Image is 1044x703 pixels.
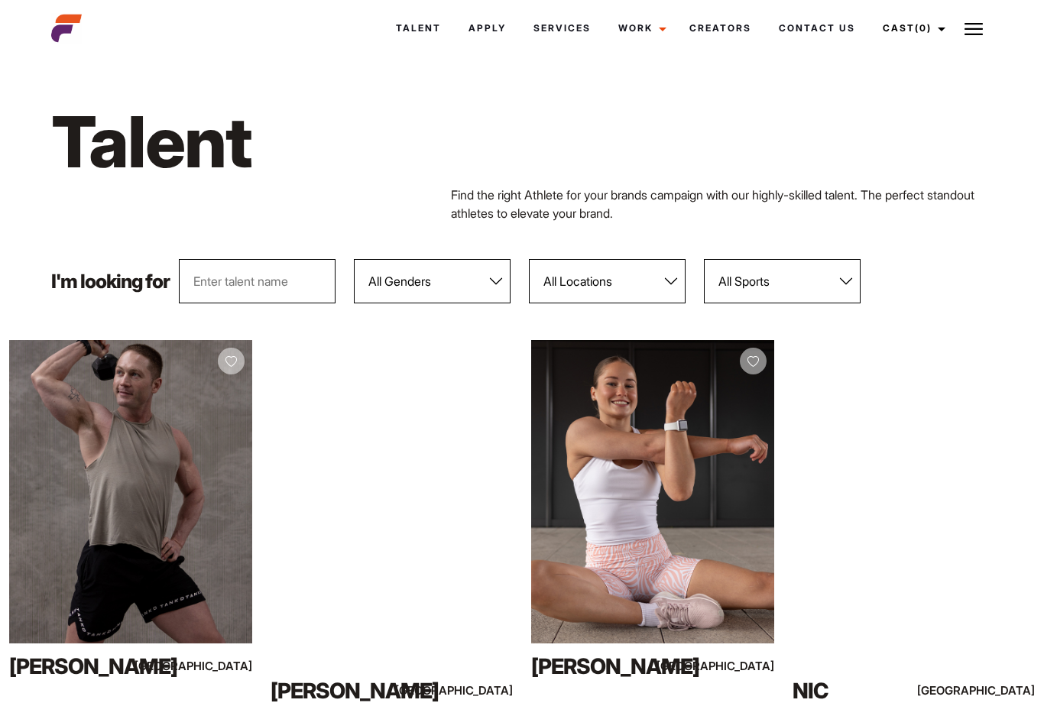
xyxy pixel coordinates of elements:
div: [GEOGRAPHIC_DATA] [440,681,513,700]
div: [PERSON_NAME] [531,651,677,682]
div: [PERSON_NAME] [9,651,155,682]
a: Contact Us [765,8,869,49]
a: Cast(0) [869,8,955,49]
h1: Talent [51,98,593,186]
div: [GEOGRAPHIC_DATA] [179,656,251,675]
input: Enter talent name [179,259,336,303]
span: (0) [915,22,932,34]
div: [GEOGRAPHIC_DATA] [701,656,773,675]
p: I'm looking for [51,272,170,291]
a: Work [605,8,676,49]
a: Creators [676,8,765,49]
p: Find the right Athlete for your brands campaign with our highly-skilled talent. The perfect stand... [451,186,993,222]
img: Burger icon [965,20,983,38]
a: Talent [382,8,455,49]
img: cropped-aefm-brand-fav-22-square.png [51,13,82,44]
div: [GEOGRAPHIC_DATA] [962,681,1035,700]
a: Apply [455,8,520,49]
a: Services [520,8,605,49]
